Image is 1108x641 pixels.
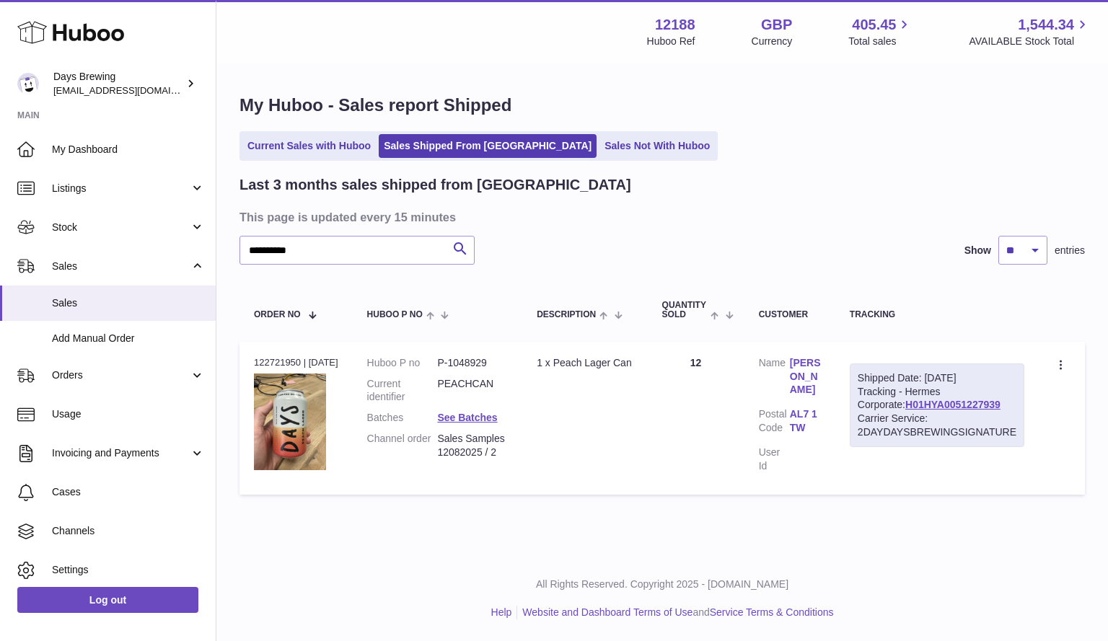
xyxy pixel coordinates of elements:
[710,606,834,618] a: Service Terms & Conditions
[367,411,438,425] dt: Batches
[239,209,1081,225] h3: This page is updated every 15 minutes
[52,296,205,310] span: Sales
[850,363,1024,447] div: Tracking - Hermes Corporate:
[437,432,508,459] dd: Sales Samples 12082025 / 2
[367,310,423,319] span: Huboo P no
[52,407,205,421] span: Usage
[537,356,633,370] div: 1 x Peach Lager Can
[437,412,497,423] a: See Batches
[17,587,198,613] a: Log out
[517,606,833,619] li: and
[239,94,1085,117] h1: My Huboo - Sales report Shipped
[662,301,708,319] span: Quantity Sold
[52,260,190,273] span: Sales
[655,15,695,35] strong: 12188
[52,446,190,460] span: Invoicing and Payments
[1055,244,1085,257] span: entries
[848,15,913,48] a: 405.45 Total sales
[761,15,792,35] strong: GBP
[52,332,205,345] span: Add Manual Order
[53,84,212,96] span: [EMAIL_ADDRESS][DOMAIN_NAME]
[858,371,1016,385] div: Shipped Date: [DATE]
[852,15,896,35] span: 405.45
[599,134,715,158] a: Sales Not With Huboo
[790,356,821,397] a: [PERSON_NAME]
[254,310,301,319] span: Order No
[759,356,790,401] dt: Name
[254,373,326,469] img: 121881752054052.jpg
[969,15,1091,48] a: 1,544.34 AVAILABLE Stock Total
[848,35,913,48] span: Total sales
[1018,15,1074,35] span: 1,544.34
[52,182,190,195] span: Listings
[367,356,438,370] dt: Huboo P no
[964,244,991,257] label: Show
[52,143,205,156] span: My Dashboard
[752,35,793,48] div: Currency
[759,446,790,473] dt: User Id
[850,310,1024,319] div: Tracking
[367,432,438,459] dt: Channel order
[52,221,190,234] span: Stock
[52,563,205,577] span: Settings
[759,407,790,438] dt: Postal Code
[228,578,1096,591] p: All Rights Reserved. Copyright 2025 - [DOMAIN_NAME]
[905,399,1001,410] a: H01HYA0051227939
[239,175,631,195] h2: Last 3 months sales shipped from [GEOGRAPHIC_DATA]
[242,134,376,158] a: Current Sales with Huboo
[969,35,1091,48] span: AVAILABLE Stock Total
[367,377,438,405] dt: Current identifier
[254,356,338,369] div: 122721950 | [DATE]
[52,485,205,499] span: Cases
[648,342,744,495] td: 12
[647,35,695,48] div: Huboo Ref
[491,606,512,618] a: Help
[52,524,205,538] span: Channels
[437,377,508,405] dd: PEACHCAN
[790,407,821,435] a: AL7 1TW
[437,356,508,370] dd: P-1048929
[53,70,183,97] div: Days Brewing
[17,73,39,94] img: helena@daysbrewing.com
[759,310,821,319] div: Customer
[537,310,596,319] span: Description
[52,368,190,382] span: Orders
[379,134,597,158] a: Sales Shipped From [GEOGRAPHIC_DATA]
[522,606,692,618] a: Website and Dashboard Terms of Use
[858,412,1016,439] div: Carrier Service: 2DAYDAYSBREWINGSIGNATURE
